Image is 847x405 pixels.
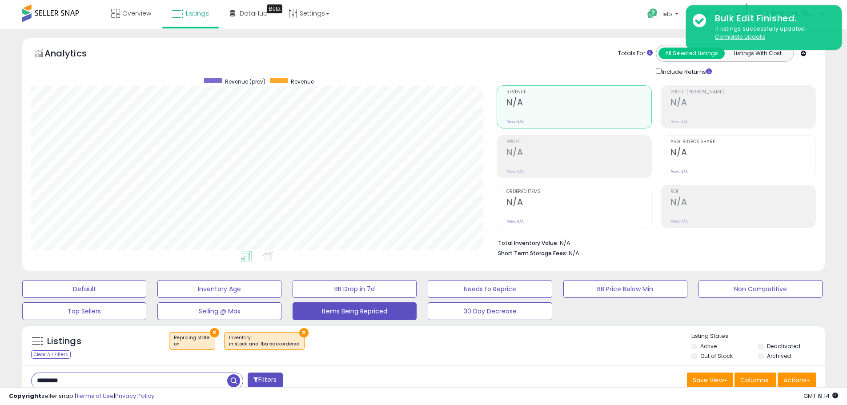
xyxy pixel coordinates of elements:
button: × [299,328,309,337]
div: on [174,341,210,347]
span: 2025-09-17 19:14 GMT [803,392,838,400]
button: Top Sellers [22,302,146,320]
span: Help [660,10,672,18]
button: Actions [778,373,816,388]
span: Revenue (prev) [225,78,265,85]
button: 30 Day Decrease [428,302,552,320]
button: Save View [687,373,733,388]
div: 11 listings successfully updated. [708,25,835,41]
small: Prev: N/A [506,119,524,124]
div: Bulk Edit Finished. [708,12,835,25]
h5: Listings [47,335,81,348]
span: Ordered Items [506,189,651,194]
span: Revenue [291,78,314,85]
span: Columns [740,376,768,385]
small: Prev: N/A [670,169,688,174]
button: All Selected Listings [658,48,725,59]
h2: N/A [506,97,651,109]
span: ROI [670,189,815,194]
b: Short Term Storage Fees: [498,249,567,257]
p: Listing States: [691,332,825,341]
div: Totals For [618,49,653,58]
label: Archived [767,352,791,360]
label: Active [700,342,717,350]
h2: N/A [506,197,651,209]
button: Non Competitive [698,280,823,298]
label: Deactivated [767,342,800,350]
span: N/A [569,249,579,257]
small: Prev: N/A [506,219,524,224]
div: seller snap | | [9,392,154,401]
button: Inventory Age [157,280,281,298]
h5: Analytics [44,47,104,62]
span: Avg. Buybox Share [670,140,815,144]
h2: N/A [670,147,815,159]
span: DataHub [240,9,268,18]
span: Repricing state : [174,334,210,348]
span: Profit [PERSON_NAME] [670,90,815,95]
div: Tooltip anchor [267,4,282,13]
button: × [210,328,219,337]
button: Columns [735,373,776,388]
small: Prev: N/A [670,219,688,224]
button: BB Price Below Min [563,280,687,298]
div: in stock and fba backordered [229,341,300,347]
h2: N/A [506,147,651,159]
button: Needs to Reprice [428,280,552,298]
button: Filters [248,373,282,388]
li: N/A [498,237,809,248]
span: Overview [122,9,151,18]
small: Prev: N/A [506,169,524,174]
div: Clear All Filters [31,350,71,359]
span: Listings [186,9,209,18]
a: Help [640,1,687,29]
button: BB Drop in 7d [293,280,417,298]
h2: N/A [670,197,815,209]
u: Complete Update [715,33,765,40]
span: Inventory : [229,334,300,348]
b: Total Inventory Value: [498,239,558,247]
small: Prev: N/A [670,119,688,124]
strong: Copyright [9,392,41,400]
button: Items Being Repriced [293,302,417,320]
i: Get Help [647,8,658,19]
button: Default [22,280,146,298]
a: Terms of Use [76,392,114,400]
button: Listings With Cost [724,48,791,59]
button: Selling @ Max [157,302,281,320]
h2: N/A [670,97,815,109]
label: Out of Stock [700,352,733,360]
span: Revenue [506,90,651,95]
span: Profit [506,140,651,144]
div: Include Returns [649,66,723,76]
a: Privacy Policy [115,392,154,400]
